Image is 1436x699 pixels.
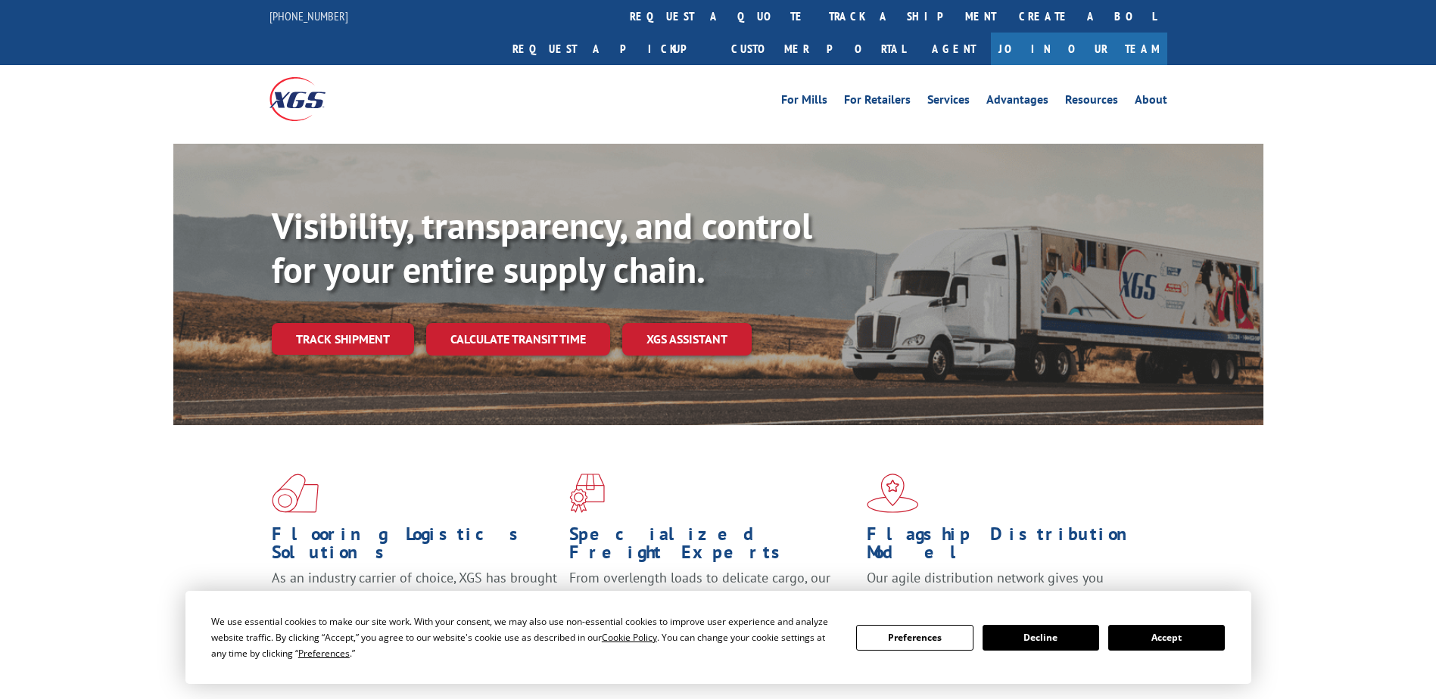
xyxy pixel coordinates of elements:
h1: Flooring Logistics Solutions [272,525,558,569]
a: Join Our Team [991,33,1167,65]
a: Resources [1065,94,1118,110]
a: Calculate transit time [426,323,610,356]
a: Customer Portal [720,33,917,65]
b: Visibility, transparency, and control for your entire supply chain. [272,202,812,293]
a: Agent [917,33,991,65]
a: XGS ASSISTANT [622,323,752,356]
a: Track shipment [272,323,414,355]
span: Preferences [298,647,350,660]
a: For Mills [781,94,827,110]
a: Services [927,94,970,110]
a: [PHONE_NUMBER] [269,8,348,23]
span: Cookie Policy [602,631,657,644]
a: About [1135,94,1167,110]
span: As an industry carrier of choice, XGS has brought innovation and dedication to flooring logistics... [272,569,557,623]
p: From overlength loads to delicate cargo, our experienced staff knows the best way to move your fr... [569,569,855,636]
img: xgs-icon-focused-on-flooring-red [569,474,605,513]
a: Request a pickup [501,33,720,65]
a: For Retailers [844,94,911,110]
img: xgs-icon-total-supply-chain-intelligence-red [272,474,319,513]
span: Our agile distribution network gives you nationwide inventory management on demand. [867,569,1145,604]
button: Preferences [856,625,973,651]
div: We use essential cookies to make our site work. With your consent, we may also use non-essential ... [211,614,838,661]
button: Decline [983,625,1099,651]
img: xgs-icon-flagship-distribution-model-red [867,474,919,513]
a: Advantages [986,94,1048,110]
h1: Specialized Freight Experts [569,525,855,569]
h1: Flagship Distribution Model [867,525,1153,569]
div: Cookie Consent Prompt [185,591,1251,684]
button: Accept [1108,625,1225,651]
